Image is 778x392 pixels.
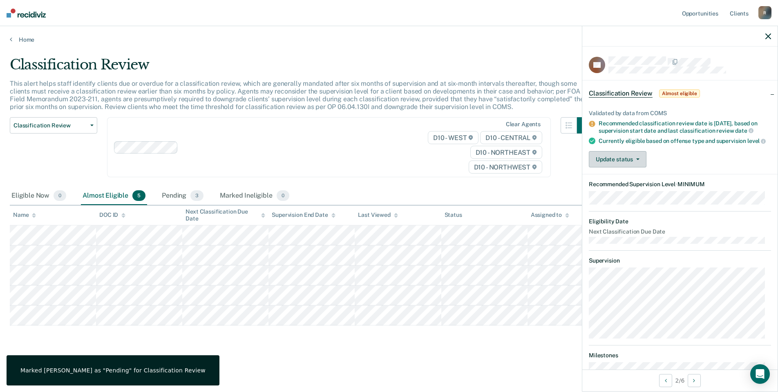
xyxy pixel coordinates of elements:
[480,131,542,144] span: D10 - CENTRAL
[589,228,771,235] dt: Next Classification Due Date
[10,56,593,80] div: Classification Review
[470,146,542,159] span: D10 - NORTHEAST
[688,374,701,387] button: Next Opportunity
[7,9,46,18] img: Recidiviz
[81,187,147,205] div: Almost Eligible
[272,212,335,218] div: Supervision End Date
[186,208,265,222] div: Next Classification Due Date
[582,370,778,391] div: 2 / 6
[659,374,672,387] button: Previous Opportunity
[589,181,771,188] dt: Recommended Supervision Level MINIMUM
[445,212,462,218] div: Status
[54,190,66,201] span: 0
[589,89,653,98] span: Classification Review
[599,120,771,134] div: Recommended classification review date is [DATE], based on supervision start date and last classi...
[747,138,766,144] span: level
[599,137,771,145] div: Currently eligible based on offense type and supervision
[13,122,87,129] span: Classification Review
[13,212,36,218] div: Name
[218,187,291,205] div: Marked Ineligible
[190,190,203,201] span: 3
[132,190,145,201] span: 5
[758,6,771,19] div: R
[10,187,68,205] div: Eligible Now
[469,160,542,174] span: D10 - NORTHWEST
[99,212,125,218] div: DOC ID
[20,367,206,374] div: Marked [PERSON_NAME] as "Pending" for Classification Review
[160,187,205,205] div: Pending
[506,121,541,128] div: Clear agents
[589,151,646,167] button: Update status
[659,89,700,98] span: Almost eligible
[358,212,398,218] div: Last Viewed
[675,181,677,187] span: •
[589,110,771,117] div: Validated by data from COMS
[277,190,289,201] span: 0
[589,257,771,264] dt: Supervision
[589,352,771,359] dt: Milestones
[428,131,478,144] span: D10 - WEST
[531,212,569,218] div: Assigned to
[582,80,778,107] div: Classification ReviewAlmost eligible
[750,364,770,384] div: Open Intercom Messenger
[10,80,584,111] p: This alert helps staff identify clients due or overdue for a classification review, which are gen...
[10,36,768,43] a: Home
[589,218,771,225] dt: Eligibility Date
